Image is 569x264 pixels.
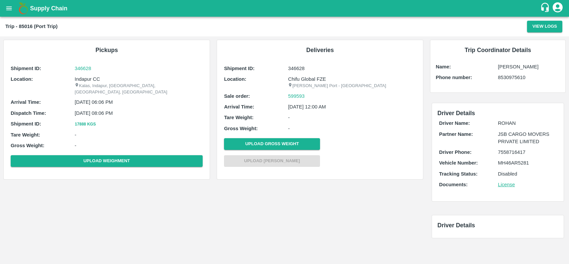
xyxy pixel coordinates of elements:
b: Shipment ID: [11,66,41,71]
button: Upload Gross Weight [224,138,320,150]
div: account of current user [552,1,564,15]
p: [DATE] 06:06 PM [75,98,203,106]
b: Driver Phone: [439,150,471,155]
p: JSB CARGO MOVERS PRIVATE LIMITED [498,130,557,146]
p: Chifu Global FZE [288,75,416,83]
b: Gross Weight: [11,143,44,148]
h6: Pickups [9,45,204,55]
p: ROHAN [498,119,557,127]
b: Location: [224,76,246,82]
b: Dispatch Time: [11,110,46,116]
b: Phone number: [436,75,472,80]
p: Kalas, Indapur, [GEOGRAPHIC_DATA], [GEOGRAPHIC_DATA], [GEOGRAPHIC_DATA] [75,83,203,95]
b: Tracking Status: [439,171,477,177]
p: - [75,131,203,139]
a: 599593 [288,92,305,100]
p: - [288,125,416,132]
p: - [288,114,416,121]
b: Partner Name: [439,131,473,137]
p: 8530975610 [498,74,560,81]
h6: Deliveries [222,45,418,55]
p: MH46AR5281 [498,159,557,167]
a: License [498,182,515,187]
b: Gross Weight: [224,126,258,131]
b: Name: [436,64,451,69]
button: Upload Weighment [11,155,203,167]
b: Arrival Time: [224,104,254,109]
p: [PERSON_NAME] [498,63,560,70]
b: Tare Weight: [224,115,254,120]
button: 17888 Kgs [75,121,96,128]
div: customer-support [540,2,552,14]
button: open drawer [1,1,17,16]
p: [DATE] 12:00 AM [288,103,416,110]
span: Driver Details [437,110,475,116]
b: Sale order: [224,93,250,99]
p: [DATE] 08:06 PM [75,109,203,117]
b: Vehicle Number: [439,160,478,166]
a: Supply Chain [30,4,540,13]
b: Location: [11,76,33,82]
p: 7558716417 [498,149,557,156]
b: Documents: [439,182,468,187]
b: Tare Weight: [11,132,40,138]
b: Supply Chain [30,5,67,12]
b: Shipment ID: [224,66,255,71]
p: [PERSON_NAME] Port - [GEOGRAPHIC_DATA] [288,83,416,89]
p: Indapur CC [75,75,203,83]
b: Driver Name: [439,120,470,126]
p: Disabled [498,170,557,178]
button: View Logs [527,21,562,32]
span: Driver Details [437,222,475,229]
img: logo [17,2,30,15]
b: Trip - 85016 (Port Trip) [5,24,58,29]
b: Arrival Time: [11,99,41,105]
b: Shipment ID: [11,121,41,126]
a: 346628 [75,65,203,72]
p: - [75,142,203,149]
h6: Trip Coordinator Details [436,45,560,55]
p: 346628 [288,65,416,72]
